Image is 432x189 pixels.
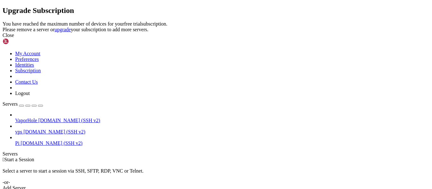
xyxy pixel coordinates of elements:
span: [DOMAIN_NAME] (SSH v2) [23,129,85,134]
li: Pi [DOMAIN_NAME] (SSH v2) [15,135,429,146]
a: upgrade [54,27,71,32]
div: You have reached the maximum number of devices for your free trial subscription. Please remove a ... [3,21,429,32]
a: vps [DOMAIN_NAME] (SSH v2) [15,129,429,135]
img: Shellngn [3,38,39,44]
span: VaporHole [15,118,37,123]
a: Preferences [15,56,39,62]
a: Servers [3,101,43,107]
span: [DOMAIN_NAME] (SSH v2) [38,118,100,123]
span: vps [15,129,22,134]
li: VaporHole [DOMAIN_NAME] (SSH v2) [15,112,429,123]
div: Servers [3,151,429,157]
div: Close [3,32,429,38]
a: Logout [15,91,30,96]
a: My Account [15,51,40,56]
a: Identities [15,62,34,68]
span: Servers [3,101,18,107]
span: Pi [15,140,19,146]
a: VaporHole [DOMAIN_NAME] (SSH v2) [15,118,429,123]
div: Select a server to start a session via SSH, SFTP, RDP, VNC or Telnet. -or- [3,162,429,185]
h2: Upgrade Subscription [3,6,429,15]
li: vps [DOMAIN_NAME] (SSH v2) [15,123,429,135]
a: Contact Us [15,79,38,85]
span: Start a Session [4,157,34,162]
a: Subscription [15,68,41,73]
a: Pi [DOMAIN_NAME] (SSH v2) [15,140,429,146]
span:  [3,157,4,162]
span: [DOMAIN_NAME] (SSH v2) [21,140,83,146]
